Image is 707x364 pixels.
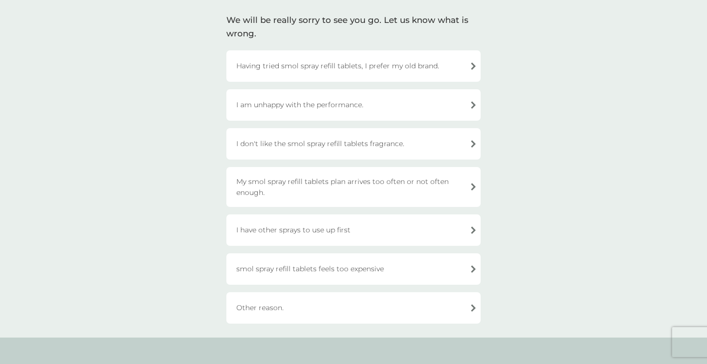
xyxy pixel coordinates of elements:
div: I have other sprays to use up first [226,214,481,246]
div: I am unhappy with the performance. [226,89,481,121]
div: Having tried smol spray refill tablets, I prefer my old brand. [226,50,481,82]
div: smol spray refill tablets feels too expensive [226,253,481,285]
div: We will be really sorry to see you go. Let us know what is wrong. [226,13,481,40]
div: My smol spray refill tablets plan arrives too often or not often enough. [226,167,481,207]
div: Other reason. [226,292,481,324]
div: I don't like the smol spray refill tablets fragrance. [226,128,481,160]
